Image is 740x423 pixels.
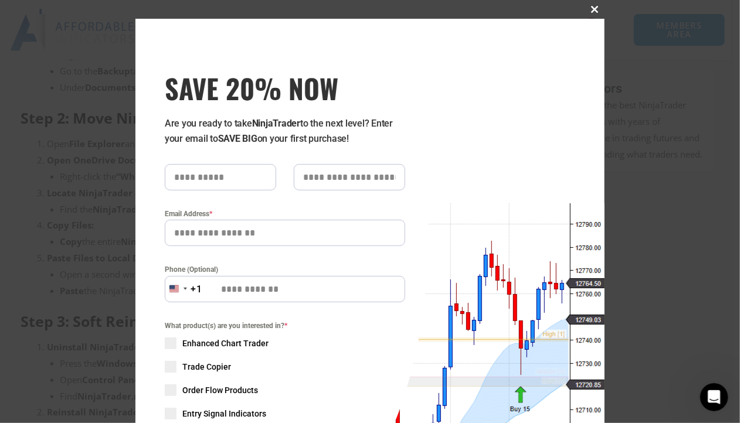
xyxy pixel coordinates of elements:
[165,276,202,302] button: Selected country
[165,408,405,419] label: Entry Signal Indicators
[165,71,405,104] h3: SAVE 20% NOW
[165,337,405,349] label: Enhanced Chart Trader
[182,384,258,396] span: Order Flow Products
[165,208,405,220] label: Email Address
[252,118,300,129] strong: NinjaTrader
[182,361,231,373] span: Trade Copier
[165,320,405,332] span: What product(s) are you interested in?
[165,264,405,275] label: Phone (Optional)
[165,116,405,146] p: Are you ready to take to the next level? Enter your email to on your first purchase!
[191,282,202,297] div: +1
[165,384,405,396] label: Order Flow Products
[700,383,728,411] iframe: Intercom live chat
[182,337,269,349] span: Enhanced Chart Trader
[218,133,257,144] strong: SAVE BIG
[165,361,405,373] label: Trade Copier
[182,408,266,419] span: Entry Signal Indicators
